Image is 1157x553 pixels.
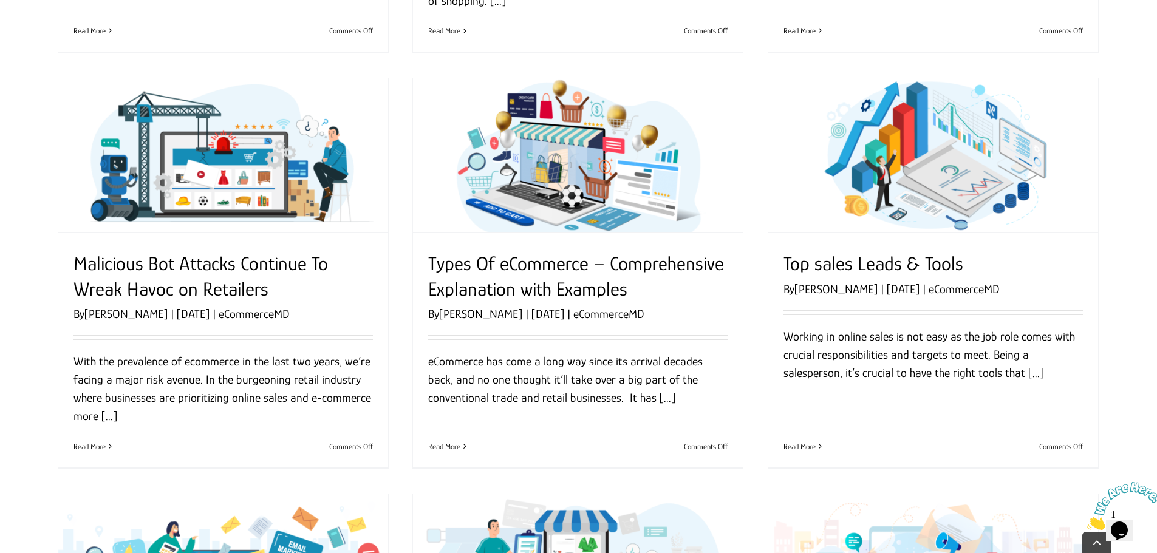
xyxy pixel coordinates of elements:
a: Malicious Bot Attacks Continue To Wreak Havoc on Retailers [58,78,388,232]
a: More on Malicious Bot Attacks Continue To Wreak Havoc on Retailers [73,442,106,451]
span: Comments Off [684,442,728,451]
span: | [564,307,573,321]
span: 1 [5,5,10,15]
span: | [210,307,219,321]
a: More on How Can Social Commerce Be Used to Boost Customer Loyalty Programs? [73,26,106,35]
a: Types Of eCommerce – Comprehensive Explanation with Examples [428,253,724,300]
a: More on Composable Commerce: Ensuring That You Staying Ahead Of the Curve [783,26,816,35]
p: By [73,305,373,323]
p: By [783,280,1083,298]
span: [DATE] [531,307,564,321]
span: | [878,282,887,296]
a: Top sales Leads & Tools [768,78,1098,232]
a: eCommerceMD [929,282,1000,296]
iframe: chat widget [1082,477,1157,535]
a: More on Types Of eCommerce – Comprehensive Explanation with Examples [428,442,460,451]
span: | [522,307,531,321]
span: [DATE] [887,282,920,296]
p: eCommerce has come a long way since its arrival decades back, and no one thought it’ll take over ... [428,352,728,407]
a: More on Shopper’s Expectations of Top-Notch Customer Service Cause E-Commerce Bounce Rate [428,26,460,35]
img: Chat attention grabber [5,5,80,53]
a: Types Of eCommerce – Comprehensive Explanation with Examples [413,78,743,232]
span: Comments Off [1039,442,1083,451]
p: By [428,305,728,323]
a: [PERSON_NAME] [439,307,522,321]
a: [PERSON_NAME] [794,282,878,296]
p: Working in online sales is not easy as the job role comes with crucial responsibilities and targe... [783,327,1083,382]
span: | [920,282,929,296]
span: Comments Off [1039,26,1083,35]
span: Comments Off [684,26,728,35]
a: eCommerceMD [573,307,644,321]
a: [PERSON_NAME] [84,307,168,321]
a: Top sales Leads & Tools [783,253,963,274]
span: Comments Off [329,26,373,35]
span: Comments Off [329,442,373,451]
a: Malicious Bot Attacks Continue To Wreak Havoc on Retailers [73,253,328,300]
span: [DATE] [177,307,210,321]
span: | [168,307,177,321]
a: eCommerceMD [219,307,290,321]
p: With the prevalence of ecommerce in the last two years, we’re facing a major risk avenue. In the ... [73,352,373,425]
a: More on Top sales Leads & Tools [783,442,816,451]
